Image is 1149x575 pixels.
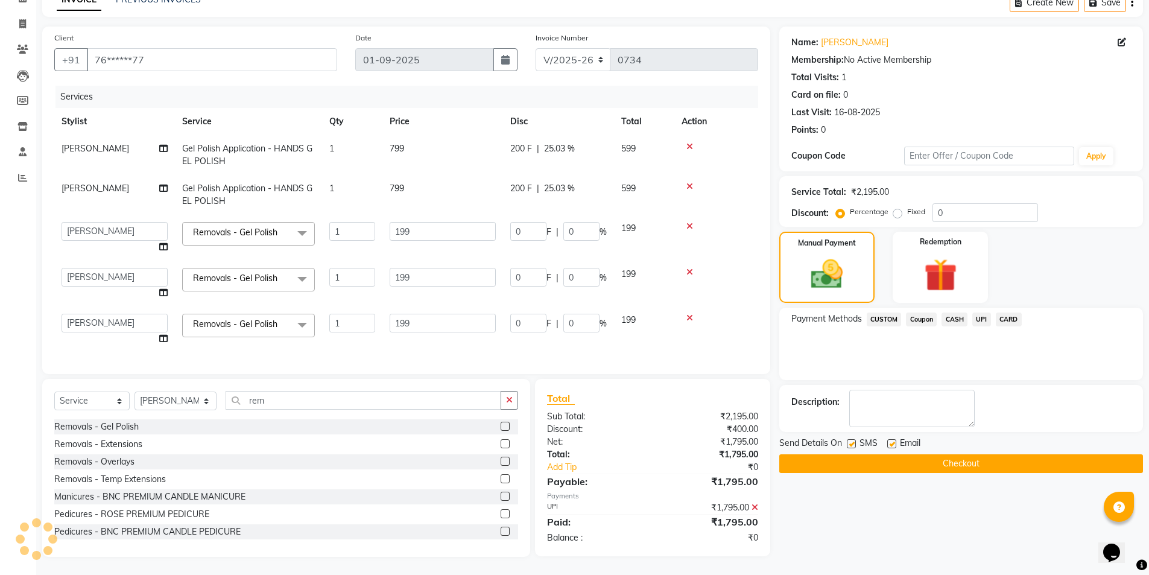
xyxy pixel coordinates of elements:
div: ₹1,795.00 [653,474,767,489]
img: _gift.svg [914,255,967,296]
input: Enter Offer / Coupon Code [904,147,1074,165]
div: Name: [791,36,818,49]
div: Pedicures - BNC PREMIUM CANDLE PEDICURE [54,526,241,538]
span: 799 [390,143,404,154]
span: 199 [621,314,636,325]
div: Balance : [538,532,653,544]
div: Removals - Gel Polish [54,421,139,433]
span: % [600,226,607,238]
span: 599 [621,183,636,194]
div: Net: [538,436,653,448]
span: SMS [859,437,878,452]
input: Search or Scan [226,391,501,410]
span: CASH [942,313,967,326]
div: Total Visits: [791,71,839,84]
div: ₹1,795.00 [653,515,767,529]
div: ₹1,795.00 [653,501,767,514]
span: Removals - Gel Polish [193,319,277,329]
div: Pedicures - ROSE PREMIUM PEDICURE [54,508,209,521]
th: Qty [322,108,382,135]
div: Services [55,86,767,108]
span: F [546,272,551,284]
div: 0 [821,124,826,136]
span: 25.03 % [544,182,575,195]
div: ₹0 [653,532,767,544]
button: +91 [54,48,88,71]
label: Date [355,33,372,43]
th: Total [614,108,674,135]
span: | [556,272,559,284]
span: Removals - Gel Polish [193,273,277,284]
span: Coupon [906,313,937,326]
div: ₹2,195.00 [851,186,889,199]
label: Redemption [920,237,961,247]
span: [PERSON_NAME] [62,143,129,154]
span: [PERSON_NAME] [62,183,129,194]
span: Email [900,437,920,452]
div: Sub Total: [538,410,653,423]
div: Payable: [538,474,653,489]
span: 200 F [510,142,532,155]
div: ₹0 [672,461,767,474]
span: 200 F [510,182,532,195]
div: Membership: [791,54,844,66]
span: % [600,317,607,330]
span: Payment Methods [791,313,862,325]
div: 0 [843,89,848,101]
div: 1 [841,71,846,84]
div: Payments [547,491,758,501]
div: ₹1,795.00 [653,448,767,461]
div: Card on file: [791,89,841,101]
div: Total: [538,448,653,461]
th: Disc [503,108,614,135]
div: Manicures - BNC PREMIUM CANDLE MANICURE [54,491,245,503]
div: Discount: [538,423,653,436]
label: Percentage [850,206,888,217]
a: x [277,227,283,238]
span: 25.03 % [544,142,575,155]
label: Invoice Number [536,33,588,43]
th: Stylist [54,108,175,135]
span: UPI [972,313,991,326]
iframe: chat widget [1098,527,1137,563]
div: Service Total: [791,186,846,199]
span: | [537,182,539,195]
span: 1 [329,183,334,194]
div: ₹1,795.00 [653,436,767,448]
span: | [556,226,559,238]
div: UPI [538,501,653,514]
div: Last Visit: [791,106,832,119]
div: 16-08-2025 [834,106,880,119]
label: Manual Payment [798,238,856,249]
img: _cash.svg [801,256,853,293]
th: Action [674,108,758,135]
a: [PERSON_NAME] [821,36,888,49]
th: Price [382,108,503,135]
button: Checkout [779,454,1143,473]
span: % [600,272,607,284]
a: Add Tip [538,461,671,474]
div: ₹400.00 [653,423,767,436]
button: Apply [1079,147,1113,165]
span: Send Details On [779,437,842,452]
span: 199 [621,268,636,279]
span: CUSTOM [867,313,902,326]
div: Removals - Extensions [54,438,142,451]
div: ₹2,195.00 [653,410,767,423]
div: Points: [791,124,818,136]
label: Fixed [907,206,925,217]
div: Removals - Overlays [54,456,135,468]
span: 199 [621,223,636,233]
div: Description: [791,396,840,408]
span: 599 [621,143,636,154]
span: Removals - Gel Polish [193,227,277,238]
th: Service [175,108,322,135]
span: | [556,317,559,330]
div: Discount: [791,207,829,220]
span: Total [547,392,575,405]
span: Gel Polish Application - HANDS GEL POLISH [182,183,312,206]
span: | [537,142,539,155]
label: Client [54,33,74,43]
span: Gel Polish Application - HANDS GEL POLISH [182,143,312,167]
div: No Active Membership [791,54,1131,66]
